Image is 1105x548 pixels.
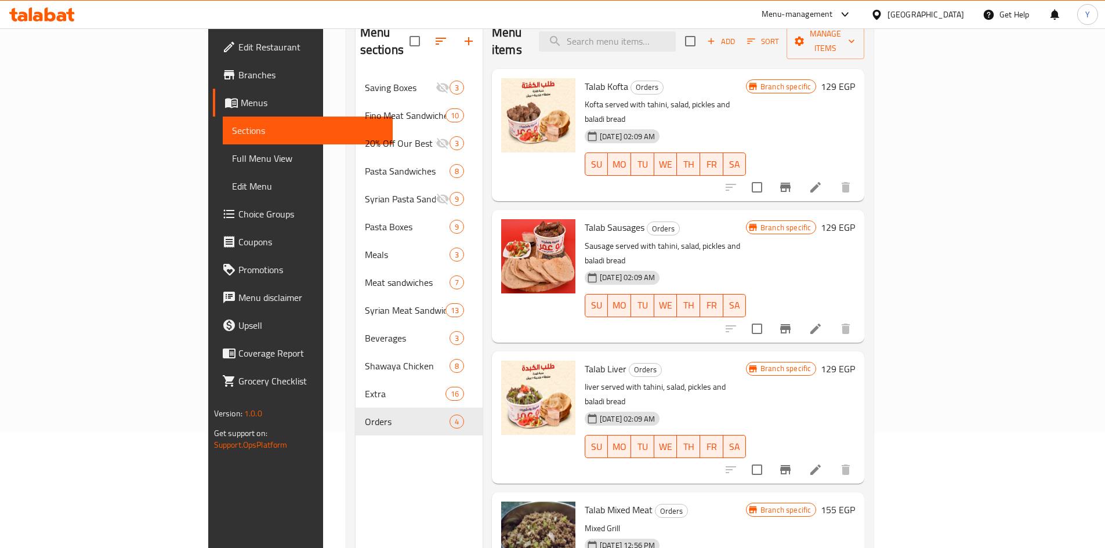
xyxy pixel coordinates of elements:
[223,144,393,172] a: Full Menu View
[585,78,628,95] span: Talab Kofta
[356,268,483,296] div: Meat sandwiches7
[213,311,393,339] a: Upsell
[213,228,393,256] a: Coupons
[723,294,747,317] button: SA
[631,81,663,94] span: Orders
[700,153,723,176] button: FR
[608,435,631,458] button: MO
[244,406,262,421] span: 1.0.0
[365,331,450,345] span: Beverages
[232,151,383,165] span: Full Menu View
[585,380,746,409] p: liver served with tahini, salad, pickles and baladi bread
[365,108,445,122] span: Fino Meat Sandwiches
[213,61,393,89] a: Branches
[631,435,654,458] button: TU
[356,101,483,129] div: Fino Meat Sandwiches10
[356,69,483,440] nav: Menu sections
[832,456,860,484] button: delete
[654,153,678,176] button: WE
[356,74,483,101] div: Saving Boxes3
[450,333,463,344] span: 3
[744,32,782,50] button: Sort
[809,322,823,336] a: Edit menu item
[365,220,450,234] span: Pasta Boxes
[723,435,747,458] button: SA
[450,331,464,345] div: items
[659,156,673,173] span: WE
[232,179,383,193] span: Edit Menu
[629,363,662,377] div: Orders
[636,438,650,455] span: TU
[705,35,737,48] span: Add
[214,406,242,421] span: Version:
[238,68,383,82] span: Branches
[756,81,816,92] span: Branch specific
[365,164,450,178] span: Pasta Sandwiches
[213,256,393,284] a: Promotions
[585,294,608,317] button: SU
[450,138,463,149] span: 3
[677,435,700,458] button: TH
[446,389,463,400] span: 16
[631,294,654,317] button: TU
[213,367,393,395] a: Grocery Checklist
[595,413,660,424] span: [DATE] 02:09 AM
[771,173,799,201] button: Branch-specific-item
[887,8,964,21] div: [GEOGRAPHIC_DATA]
[501,78,575,153] img: Talab Kofta
[771,315,799,343] button: Branch-specific-item
[450,222,463,233] span: 9
[356,185,483,213] div: Syrian Pasta Sandwiches9
[427,27,455,55] span: Sort sections
[238,318,383,332] span: Upsell
[365,136,436,150] span: 20% Off Our Best Sellers
[631,81,664,95] div: Orders
[238,40,383,54] span: Edit Restaurant
[655,504,688,518] div: Orders
[678,29,702,53] span: Select section
[213,339,393,367] a: Coverage Report
[238,235,383,249] span: Coupons
[682,297,695,314] span: TH
[745,317,769,341] span: Select to update
[629,363,661,376] span: Orders
[590,438,603,455] span: SU
[659,438,673,455] span: WE
[356,296,483,324] div: Syrian Meat Sandwiches13
[365,248,450,262] span: Meals
[450,415,464,429] div: items
[821,502,855,518] h6: 155 EGP
[436,81,450,95] svg: Inactive section
[403,29,427,53] span: Select all sections
[450,249,463,260] span: 3
[436,136,450,150] svg: Inactive section
[608,294,631,317] button: MO
[821,219,855,235] h6: 129 EGP
[238,291,383,304] span: Menu disclaimer
[238,374,383,388] span: Grocery Checklist
[705,297,719,314] span: FR
[585,360,626,378] span: Talab Liver
[450,164,464,178] div: items
[445,387,464,401] div: items
[450,136,464,150] div: items
[213,89,393,117] a: Menus
[631,153,654,176] button: TU
[450,416,463,427] span: 4
[450,277,463,288] span: 7
[702,32,740,50] button: Add
[702,32,740,50] span: Add item
[450,82,463,93] span: 3
[796,27,855,56] span: Manage items
[585,97,746,126] p: Kofta served with tahini, salad, pickles and baladi bread
[450,359,464,373] div: items
[365,387,445,401] span: Extra
[436,192,450,206] svg: Inactive section
[585,219,644,236] span: Talab Sausages
[501,219,575,293] img: Talab Sausages
[682,438,695,455] span: TH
